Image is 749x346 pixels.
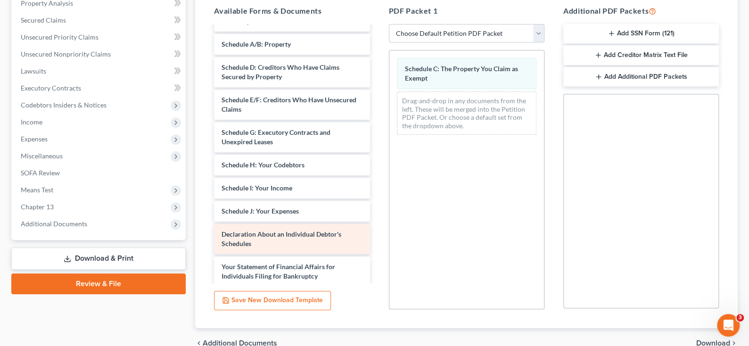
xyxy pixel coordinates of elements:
a: Review & File [11,273,186,294]
span: Schedule A/B: Property [222,40,291,48]
span: Miscellaneous [21,152,63,160]
span: Schedule H: Your Codebtors [222,161,305,169]
a: Unsecured Priority Claims [13,29,186,46]
button: Add Additional PDF Packets [563,67,719,87]
span: Income [21,118,42,126]
span: Schedule E/F: Creditors Who Have Unsecured Claims [222,96,356,113]
span: SOFA Review [21,169,60,177]
button: Save New Download Template [214,291,331,311]
span: Executory Contracts [21,84,81,92]
span: Secured Claims [21,16,66,24]
a: SOFA Review [13,165,186,181]
span: Means Test [21,186,53,194]
a: Secured Claims [13,12,186,29]
span: Expenses [21,135,48,143]
span: 3 [736,314,744,321]
iframe: Intercom live chat [717,314,740,337]
a: Download & Print [11,247,186,270]
h5: Available Forms & Documents [214,5,370,16]
span: Schedule D: Creditors Who Have Claims Secured by Property [222,63,339,81]
span: Schedule C: The Property You Claim as Exempt [405,65,518,82]
span: Summary of Your Assets and Liabilities [222,17,335,25]
span: Your Statement of Financial Affairs for Individuals Filing for Bankruptcy [222,263,335,280]
span: Declaration About an Individual Debtor's Schedules [222,230,341,247]
div: Drag-and-drop in any documents from the left. These will be merged into the Petition PDF Packet. ... [397,91,536,135]
a: Executory Contracts [13,80,186,97]
span: Lawsuits [21,67,46,75]
button: Add Creditor Matrix Text File [563,45,719,65]
span: Additional Documents [21,220,87,228]
h5: Additional PDF Packets [563,5,719,16]
span: Schedule I: Your Income [222,184,292,192]
a: Lawsuits [13,63,186,80]
span: Unsecured Nonpriority Claims [21,50,111,58]
span: Schedule J: Your Expenses [222,207,299,215]
span: Chapter 13 [21,203,54,211]
h5: PDF Packet 1 [389,5,544,16]
a: Unsecured Nonpriority Claims [13,46,186,63]
span: Codebtors Insiders & Notices [21,101,107,109]
span: Unsecured Priority Claims [21,33,99,41]
button: Add SSN Form (121) [563,24,719,44]
span: Schedule G: Executory Contracts and Unexpired Leases [222,128,330,146]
